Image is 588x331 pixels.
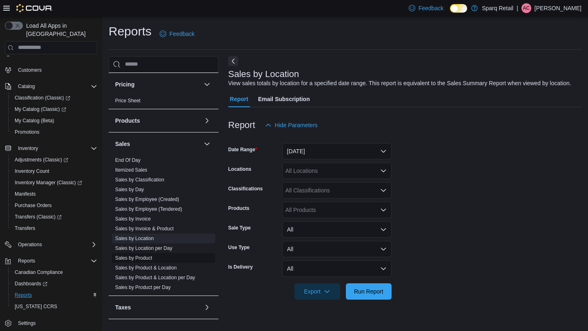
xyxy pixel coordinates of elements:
[2,64,100,76] button: Customers
[115,303,200,311] button: Taxes
[15,191,36,197] span: Manifests
[228,205,249,212] label: Products
[262,117,321,133] button: Hide Parameters
[282,260,392,277] button: All
[15,143,97,153] span: Inventory
[11,302,97,311] span: Washington CCRS
[16,4,53,12] img: Cova
[380,187,387,194] button: Open list of options
[11,302,60,311] a: [US_STATE] CCRS
[2,255,100,267] button: Reports
[2,317,100,329] button: Settings
[18,145,38,152] span: Inventory
[115,157,140,163] a: End Of Day
[15,318,39,328] a: Settings
[15,82,97,91] span: Catalog
[15,240,45,249] button: Operations
[8,154,100,165] a: Adjustments (Classic)
[11,279,97,289] span: Dashboards
[11,166,53,176] a: Inventory Count
[11,155,71,165] a: Adjustments (Classic)
[228,146,257,153] label: Date Range
[15,318,97,328] span: Settings
[15,106,66,113] span: My Catalog (Classic)
[15,225,35,232] span: Transfers
[419,4,443,12] span: Feedback
[228,120,255,130] h3: Report
[18,320,36,327] span: Settings
[228,166,252,172] label: Locations
[115,226,174,232] a: Sales by Invoice & Product
[8,289,100,301] button: Reports
[15,240,97,249] span: Operations
[115,255,152,261] a: Sales by Product
[115,206,182,212] a: Sales by Employee (Tendered)
[15,256,97,266] span: Reports
[169,30,194,38] span: Feedback
[202,116,212,126] button: Products
[11,290,97,300] span: Reports
[115,186,144,193] span: Sales by Day
[8,126,100,138] button: Promotions
[115,117,140,125] h3: Products
[115,196,179,203] span: Sales by Employee (Created)
[15,280,47,287] span: Dashboards
[228,244,249,251] label: Use Type
[275,121,318,129] span: Hide Parameters
[15,179,82,186] span: Inventory Manager (Classic)
[8,267,100,278] button: Canadian Compliance
[11,155,97,165] span: Adjustments (Classic)
[11,189,97,199] span: Manifests
[2,81,100,92] button: Catalog
[11,267,66,277] a: Canadian Compliance
[8,278,100,289] a: Dashboards
[11,223,38,233] a: Transfers
[18,258,35,264] span: Reports
[15,292,32,298] span: Reports
[115,285,171,290] a: Sales by Product per Day
[380,207,387,213] button: Open list of options
[8,301,100,312] button: [US_STATE] CCRS
[115,275,195,280] a: Sales by Product & Location per Day
[202,302,212,312] button: Taxes
[11,189,39,199] a: Manifests
[18,241,42,248] span: Operations
[11,178,85,188] a: Inventory Manager (Classic)
[11,267,97,277] span: Canadian Compliance
[15,202,52,209] span: Purchase Orders
[450,4,467,13] input: Dark Mode
[282,143,392,159] button: [DATE]
[115,235,154,242] span: Sales by Location
[115,97,140,104] span: Price Sheet
[115,167,147,173] a: Itemized Sales
[202,139,212,149] button: Sales
[11,104,97,114] span: My Catalog (Classic)
[115,140,130,148] h3: Sales
[11,201,55,210] a: Purchase Orders
[8,200,100,211] button: Purchase Orders
[115,177,164,183] span: Sales by Classification
[115,196,179,202] a: Sales by Employee (Created)
[115,216,151,222] a: Sales by Invoice
[282,241,392,257] button: All
[11,166,97,176] span: Inventory Count
[15,303,57,310] span: [US_STATE] CCRS
[11,116,58,126] a: My Catalog (Beta)
[15,129,40,135] span: Promotions
[11,93,73,103] a: Classification (Classic)
[11,93,97,103] span: Classification (Classic)
[15,214,62,220] span: Transfers (Classic)
[11,104,69,114] a: My Catalog (Classic)
[115,255,152,261] span: Sales by Product
[299,283,335,300] span: Export
[109,96,218,109] div: Pricing
[258,91,310,107] span: Email Subscription
[11,279,51,289] a: Dashboards
[228,56,238,66] button: Next
[15,269,63,276] span: Canadian Compliance
[115,206,182,212] span: Sales by Employee (Tendered)
[523,3,530,13] span: AC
